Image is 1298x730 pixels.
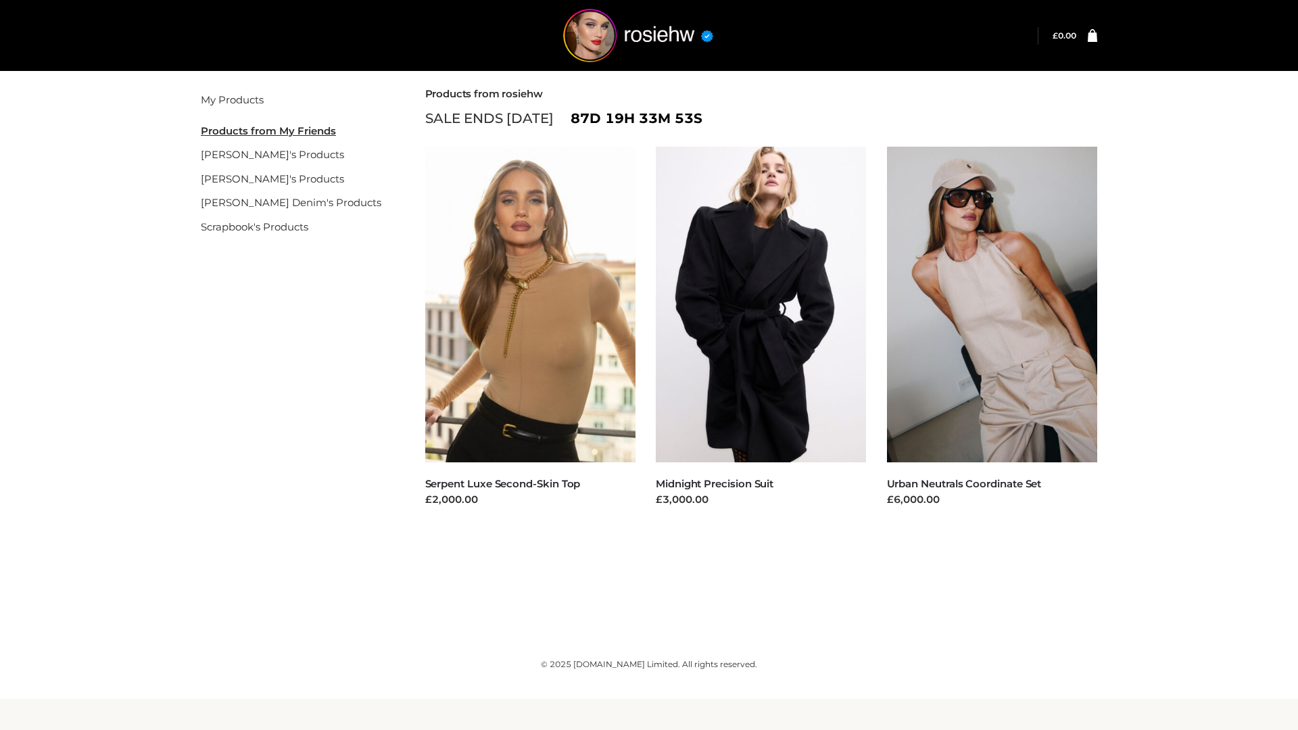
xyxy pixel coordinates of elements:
div: £2,000.00 [425,492,636,508]
bdi: 0.00 [1053,30,1076,41]
span: £ [1053,30,1058,41]
div: © 2025 [DOMAIN_NAME] Limited. All rights reserved. [201,658,1097,671]
div: £6,000.00 [887,492,1098,508]
a: [PERSON_NAME] Denim's Products [201,196,381,209]
img: rosiehw [537,9,740,62]
a: [PERSON_NAME]'s Products [201,148,344,161]
h2: Products from rosiehw [425,88,1098,100]
a: £0.00 [1053,30,1076,41]
a: [PERSON_NAME]'s Products [201,172,344,185]
div: £3,000.00 [656,492,867,508]
a: My Products [201,93,264,106]
span: 87d 19h 33m 53s [571,107,702,130]
a: Urban Neutrals Coordinate Set [887,477,1042,490]
u: Products from My Friends [201,124,336,137]
a: Serpent Luxe Second-Skin Top [425,477,581,490]
div: SALE ENDS [DATE] [425,107,1098,130]
a: Scrapbook's Products [201,220,308,233]
a: Midnight Precision Suit [656,477,773,490]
